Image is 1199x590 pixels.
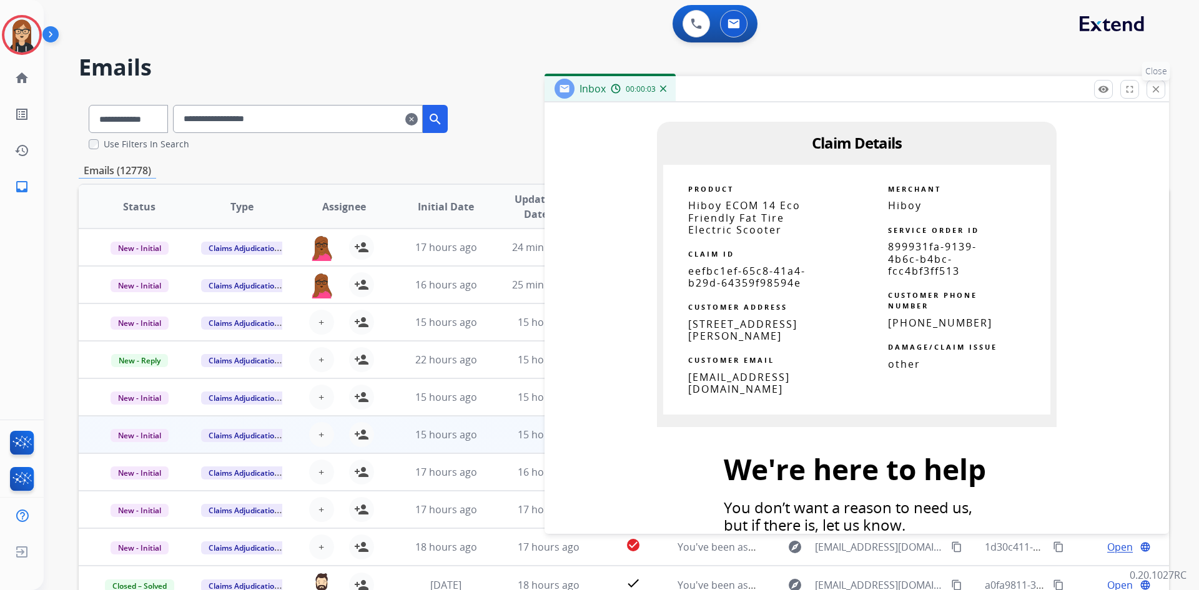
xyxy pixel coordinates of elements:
span: 17 hours ago [415,503,477,516]
span: New - Initial [111,541,169,554]
span: Claims Adjudication [201,242,287,255]
mat-icon: person_add [354,277,369,292]
span: Claims Adjudication [201,317,287,330]
span: You've been assigned a new service order: 66f02a7a-11d6-4b99-89be-60d6b8f8c7e5 [678,540,1069,554]
button: + [309,460,334,484]
span: 22 hours ago [415,353,477,366]
button: + [309,347,334,372]
button: + [309,422,334,447]
mat-icon: inbox [14,179,29,194]
span: 15 hours ago [415,315,477,329]
span: New - Reply [111,354,168,367]
span: + [318,465,324,479]
span: 16 hours ago [415,278,477,292]
button: + [309,385,334,410]
button: + [309,534,334,559]
strong: SERVICE ORDER ID [888,225,979,235]
strong: CUSTOMER PHONE NUMBER [888,290,977,310]
mat-icon: person_add [354,465,369,479]
span: New - Initial [111,504,169,517]
label: Use Filters In Search [104,138,189,150]
mat-icon: clear [405,112,418,127]
span: other [888,357,920,371]
span: Updated Date [508,192,565,222]
span: Claims Adjudication [201,391,287,405]
span: + [318,315,324,330]
span: [EMAIL_ADDRESS][DOMAIN_NAME] [815,539,944,554]
mat-icon: person_add [354,390,369,405]
span: 15 hours ago [415,390,477,404]
mat-icon: search [428,112,443,127]
p: 0.20.1027RC [1130,568,1187,583]
span: New - Initial [111,317,169,330]
span: Claims Adjudication [201,504,287,517]
mat-icon: explore [787,539,802,554]
span: Claims Adjudication [201,354,287,367]
strong: DAMAGE/CLAIM ISSUE [888,342,997,352]
strong: CUSTOMER EMAIL [688,355,774,365]
span: 18 hours ago [415,540,477,554]
mat-icon: person_add [354,315,369,330]
strong: CLAIM ID [688,249,734,258]
span: Hiboy ECOM 14 Eco Friendly Fat Tire Electric Scooter [688,199,801,236]
strong: PRODUCT [688,184,734,194]
span: + [318,539,324,554]
span: You don’t want a reason to need us, but if there is, let us know. [724,497,972,536]
strong: MERCHANT [888,184,941,194]
span: 17 hours ago [518,503,580,516]
p: Emails (12778) [79,163,156,179]
span: Claims Adjudication [201,466,287,479]
span: 15 hours ago [518,315,580,329]
span: 25 minutes ago [512,278,585,292]
button: + [309,310,334,335]
mat-icon: history [14,143,29,158]
button: Close [1147,80,1165,99]
mat-icon: content_copy [1053,541,1064,553]
mat-icon: person_add [354,427,369,442]
span: + [318,502,324,517]
span: 899931fa-9139-4b6c-b4bc-fcc4bf3ff513 [888,240,977,277]
span: + [318,352,324,367]
span: 17 hours ago [518,540,580,554]
button: + [309,497,334,522]
span: New - Initial [111,466,169,479]
mat-icon: fullscreen [1124,84,1135,95]
mat-icon: person_add [354,539,369,554]
mat-icon: check_circle [626,538,641,553]
span: 16 hours ago [518,465,580,479]
mat-icon: home [14,71,29,86]
span: 17 hours ago [415,240,477,254]
span: Open [1107,539,1133,554]
p: Close [1142,62,1170,81]
span: New - Initial [111,279,169,292]
span: 15 hours ago [518,390,580,404]
span: 00:00:03 [626,84,656,94]
strong: CUSTOMER ADDRESS [688,302,787,312]
h2: Emails [79,55,1169,80]
img: agent-avatar [309,235,334,261]
span: Claim Details [812,132,902,153]
span: New - Initial [111,242,169,255]
span: + [318,390,324,405]
span: Assignee [322,199,366,214]
span: [STREET_ADDRESS][PERSON_NAME] [688,317,797,343]
span: [PHONE_NUMBER] [888,316,992,330]
span: 15 hours ago [415,428,477,441]
span: New - Initial [111,429,169,442]
img: agent-avatar [309,272,334,298]
span: Claims Adjudication [201,429,287,442]
mat-icon: person_add [354,502,369,517]
span: Claims Adjudication [201,279,287,292]
mat-icon: remove_red_eye [1098,84,1109,95]
span: 17 hours ago [415,465,477,479]
mat-icon: list_alt [14,107,29,122]
span: Type [230,199,254,214]
span: Initial Date [418,199,474,214]
span: Hiboy [888,199,922,212]
span: 24 minutes ago [512,240,585,254]
span: 1d30c411-69b8-4d50-bfea-7d78c46d9413 [985,540,1177,554]
mat-icon: content_copy [951,541,962,553]
span: Claims Adjudication [201,541,287,554]
mat-icon: close [1150,84,1162,95]
span: + [318,427,324,442]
